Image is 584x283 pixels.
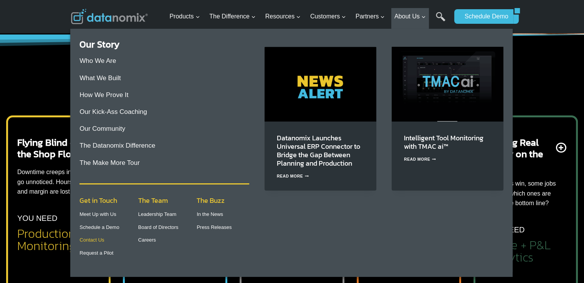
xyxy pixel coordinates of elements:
[79,38,119,51] a: Our Story
[79,250,113,256] a: Request a Pilot
[79,237,104,243] a: Contact Us
[173,32,207,39] span: Phone number
[17,227,99,252] h2: Production Monitoring
[104,171,129,176] a: Privacy Policy
[197,195,225,206] span: The Buzz
[277,174,309,178] a: Read More
[86,171,98,176] a: Terms
[265,12,301,21] span: Resources
[404,133,483,151] a: Intelligent Tool Monitoring with TMAC ai™
[79,224,119,230] a: Schedule a Demo
[197,224,232,230] a: Press Releases
[173,0,197,7] span: Last Name
[197,211,223,217] a: In the News
[17,212,57,224] p: YOU NEED
[485,179,567,208] p: Some jobs win, some jobs lose, but which ones are hurting the bottom line?
[404,157,436,161] a: Read More
[79,108,147,115] a: Our Kick-Ass Coaching
[79,57,116,64] a: Who We Are
[209,12,256,21] span: The Difference
[356,12,385,21] span: Partners
[79,142,155,149] a: The Datanomix Difference
[79,159,140,166] a: The Make More Tour
[392,47,503,121] img: Intelligent Tool Monitoring with TMAC ai™
[138,211,177,217] a: Leadership Team
[79,91,128,99] a: How We Prove It
[79,74,121,82] a: What We Built
[71,9,148,24] img: Datanomix
[485,137,554,171] h2: Leaving Real Money on the Table?
[310,12,346,21] span: Customers
[79,195,117,206] span: Get in Touch
[485,239,567,263] h2: Quote + P&L Analytics
[17,137,87,160] h2: Flying Blind on the Shop Floor?
[394,12,426,21] span: About Us
[138,224,179,230] a: Board of Directors
[138,195,168,206] span: The Team
[277,133,360,168] a: Datanomix Launches Universal ERP Connector to Bridge the Gap Between Planning and Production
[166,4,450,29] nav: Primary Navigation
[169,12,200,21] span: Products
[79,125,125,132] a: Our Community
[454,9,513,24] a: Schedule Demo
[79,211,116,217] a: Meet Up with Us
[17,167,99,197] p: Downtime creeps in. Delays go unnoticed. Hours, jobs, and margin are lost.
[436,12,445,29] a: Search
[173,95,202,102] span: State/Region
[138,237,156,243] a: Careers
[265,47,376,121] img: Datanomix News Alert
